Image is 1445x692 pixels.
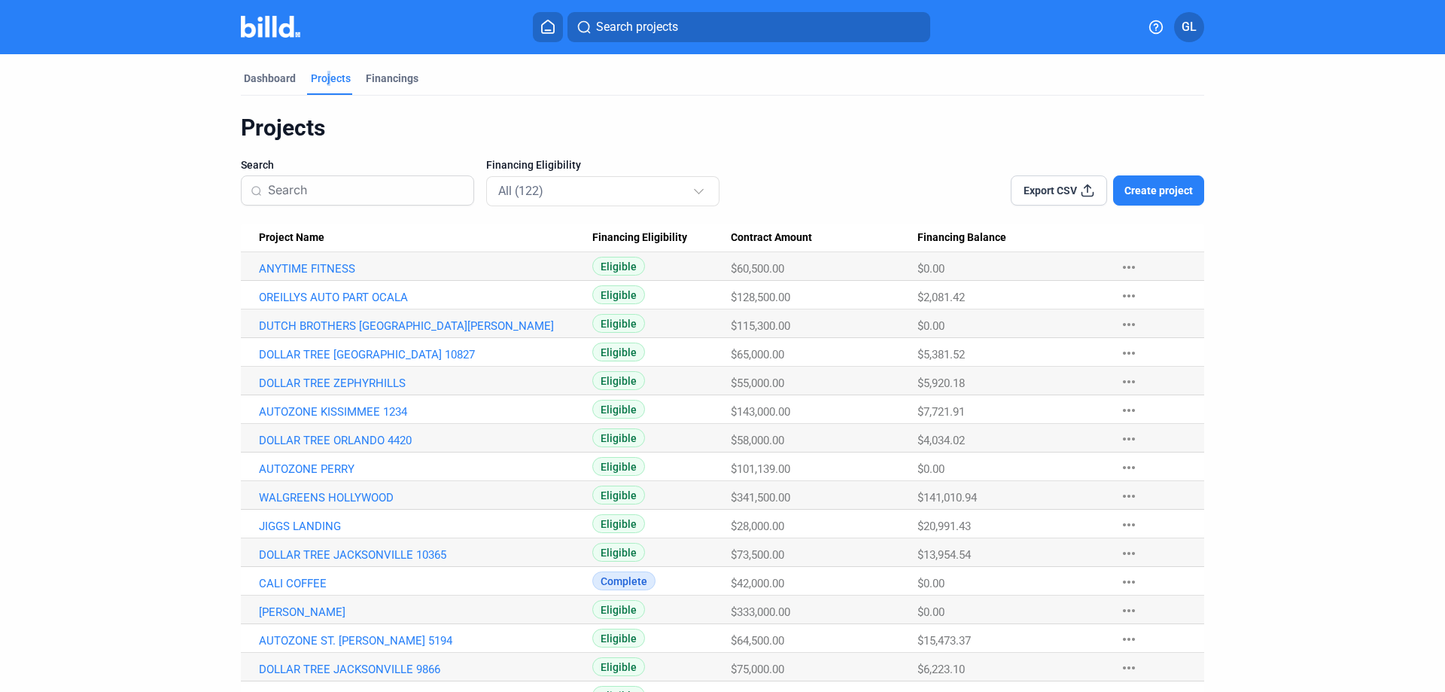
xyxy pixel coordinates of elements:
[731,548,784,562] span: $73,500.00
[731,262,784,276] span: $60,500.00
[917,605,945,619] span: $0.00
[592,428,645,447] span: Eligible
[1120,373,1138,391] mat-icon: more_horiz
[917,231,1105,245] div: Financing Balance
[731,605,790,619] span: $333,000.00
[917,231,1006,245] span: Financing Balance
[259,231,324,245] span: Project Name
[241,16,300,38] img: Billd Company Logo
[1011,175,1107,206] button: Export CSV
[917,405,965,419] span: $7,721.91
[917,548,971,562] span: $13,954.54
[592,285,645,304] span: Eligible
[241,114,1204,142] div: Projects
[731,376,784,390] span: $55,000.00
[1182,18,1197,36] span: GL
[311,71,351,86] div: Projects
[241,157,274,172] span: Search
[917,434,965,447] span: $4,034.02
[731,231,917,245] div: Contract Amount
[1120,573,1138,591] mat-icon: more_horiz
[592,486,645,505] span: Eligible
[731,405,790,419] span: $143,000.00
[592,600,645,619] span: Eligible
[731,319,790,333] span: $115,300.00
[259,291,592,304] a: OREILLYS AUTO PART OCALA
[917,663,965,676] span: $6,223.10
[1120,487,1138,505] mat-icon: more_horiz
[1120,316,1138,334] mat-icon: more_horiz
[731,634,784,648] span: $64,500.00
[917,577,945,590] span: $0.00
[1120,630,1138,648] mat-icon: more_horiz
[592,343,645,361] span: Eligible
[731,491,790,505] span: $341,500.00
[259,434,592,447] a: DOLLAR TREE ORLANDO 4420
[592,371,645,390] span: Eligible
[1120,430,1138,448] mat-icon: more_horiz
[731,462,790,476] span: $101,139.00
[1120,459,1138,477] mat-icon: more_horiz
[917,634,971,648] span: $15,473.37
[1120,602,1138,620] mat-icon: more_horiz
[259,577,592,590] a: CALI COFFEE
[259,405,592,419] a: AUTOZONE KISSIMMEE 1234
[259,231,592,245] div: Project Name
[592,657,645,676] span: Eligible
[1174,12,1204,42] button: GL
[1120,659,1138,677] mat-icon: more_horiz
[596,18,678,36] span: Search projects
[259,348,592,361] a: DOLLAR TREE [GEOGRAPHIC_DATA] 10827
[731,577,784,590] span: $42,000.00
[259,548,592,562] a: DOLLAR TREE JACKSONVILLE 10365
[1120,401,1138,419] mat-icon: more_horiz
[486,157,581,172] span: Financing Eligibility
[259,605,592,619] a: [PERSON_NAME]
[498,184,543,198] mat-select-trigger: All (122)
[268,175,464,206] input: Search
[731,231,812,245] span: Contract Amount
[917,491,977,505] span: $141,010.94
[592,314,645,333] span: Eligible
[567,12,930,42] button: Search projects
[1120,258,1138,276] mat-icon: more_horiz
[731,663,784,676] span: $75,000.00
[1120,344,1138,362] mat-icon: more_horiz
[592,257,645,276] span: Eligible
[259,262,592,276] a: ANYTIME FITNESS
[592,231,731,245] div: Financing Eligibility
[731,348,784,361] span: $65,000.00
[259,319,592,333] a: DUTCH BROTHERS [GEOGRAPHIC_DATA][PERSON_NAME]
[1120,287,1138,305] mat-icon: more_horiz
[259,520,592,533] a: JIGGS LANDING
[592,572,656,590] span: Complete
[259,663,592,676] a: DOLLAR TREE JACKSONVILLE 9866
[592,400,645,419] span: Eligible
[259,376,592,390] a: DOLLAR TREE ZEPHYRHILLS
[592,231,687,245] span: Financing Eligibility
[917,319,945,333] span: $0.00
[731,291,790,304] span: $128,500.00
[592,457,645,476] span: Eligible
[592,543,645,562] span: Eligible
[366,71,418,86] div: Financings
[259,634,592,648] a: AUTOZONE ST. [PERSON_NAME] 5194
[917,291,965,304] span: $2,081.42
[917,348,965,361] span: $5,381.52
[1120,544,1138,562] mat-icon: more_horiz
[917,262,945,276] span: $0.00
[731,434,784,447] span: $58,000.00
[1124,183,1193,198] span: Create project
[917,462,945,476] span: $0.00
[731,520,784,533] span: $28,000.00
[917,520,971,533] span: $20,991.43
[1113,175,1204,206] button: Create project
[1120,516,1138,534] mat-icon: more_horiz
[259,462,592,476] a: AUTOZONE PERRY
[917,376,965,390] span: $5,920.18
[244,71,296,86] div: Dashboard
[1024,183,1077,198] span: Export CSV
[259,491,592,505] a: WALGREENS HOLLYWOOD
[592,514,645,533] span: Eligible
[592,629,645,648] span: Eligible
